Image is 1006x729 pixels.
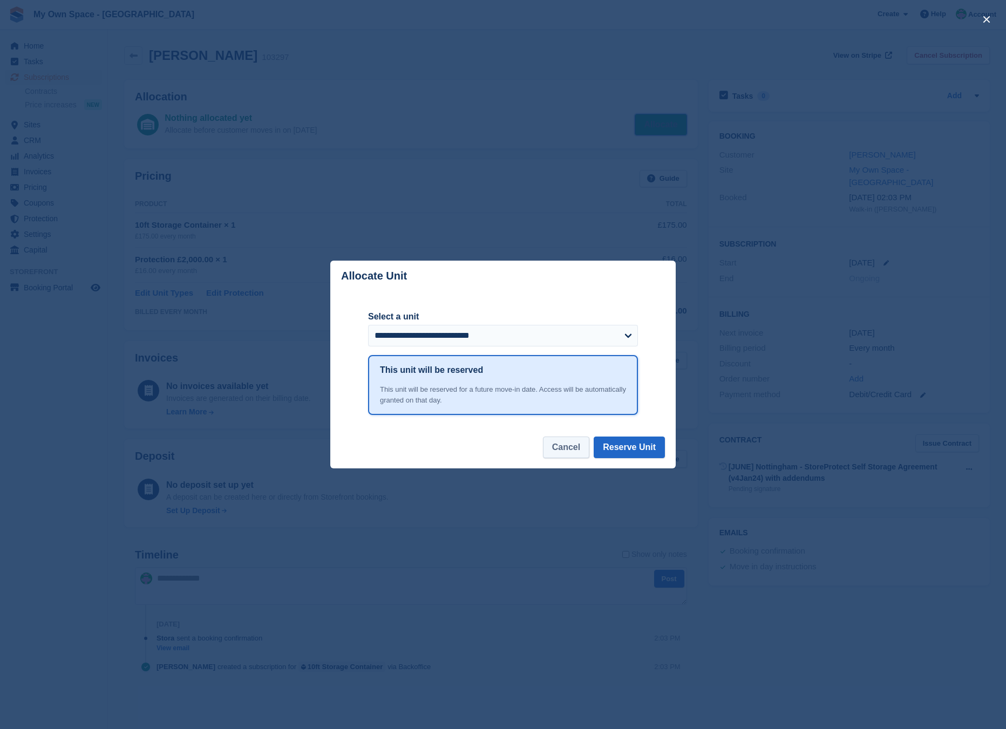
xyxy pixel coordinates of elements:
button: Cancel [543,437,589,458]
div: This unit will be reserved for a future move-in date. Access will be automatically granted on tha... [380,384,626,405]
p: Allocate Unit [341,270,407,282]
button: close [978,11,995,28]
label: Select a unit [368,310,638,323]
h1: This unit will be reserved [380,364,483,377]
button: Reserve Unit [594,437,665,458]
